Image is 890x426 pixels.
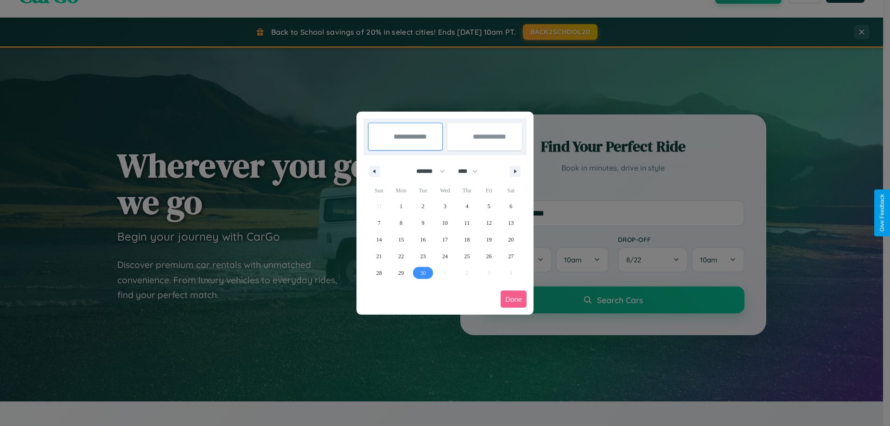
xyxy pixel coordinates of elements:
[508,231,514,248] span: 20
[412,215,434,231] button: 9
[398,265,404,281] span: 29
[442,231,448,248] span: 17
[390,231,412,248] button: 15
[390,183,412,198] span: Mon
[434,248,456,265] button: 24
[478,248,500,265] button: 26
[501,291,527,308] button: Done
[400,198,402,215] span: 1
[500,231,522,248] button: 20
[368,248,390,265] button: 21
[422,215,425,231] span: 9
[398,231,404,248] span: 15
[464,231,470,248] span: 18
[412,248,434,265] button: 23
[478,183,500,198] span: Fri
[456,231,478,248] button: 18
[508,215,514,231] span: 13
[464,248,470,265] span: 25
[478,215,500,231] button: 12
[434,215,456,231] button: 10
[412,183,434,198] span: Tue
[422,198,425,215] span: 2
[508,248,514,265] span: 27
[442,215,448,231] span: 10
[420,265,426,281] span: 30
[368,183,390,198] span: Sun
[420,248,426,265] span: 23
[378,215,381,231] span: 7
[456,183,478,198] span: Thu
[465,198,468,215] span: 4
[500,215,522,231] button: 13
[434,231,456,248] button: 17
[444,198,446,215] span: 3
[478,231,500,248] button: 19
[390,265,412,281] button: 29
[390,248,412,265] button: 22
[390,198,412,215] button: 1
[376,248,382,265] span: 21
[434,198,456,215] button: 3
[368,231,390,248] button: 14
[442,248,448,265] span: 24
[398,248,404,265] span: 22
[486,215,492,231] span: 12
[412,231,434,248] button: 16
[456,198,478,215] button: 4
[368,265,390,281] button: 28
[509,198,512,215] span: 6
[376,231,382,248] span: 14
[390,215,412,231] button: 8
[412,265,434,281] button: 30
[368,215,390,231] button: 7
[434,183,456,198] span: Wed
[486,248,492,265] span: 26
[420,231,426,248] span: 16
[486,231,492,248] span: 19
[400,215,402,231] span: 8
[500,198,522,215] button: 6
[456,215,478,231] button: 11
[376,265,382,281] span: 28
[478,198,500,215] button: 5
[500,248,522,265] button: 27
[412,198,434,215] button: 2
[879,194,885,232] div: Give Feedback
[488,198,490,215] span: 5
[464,215,470,231] span: 11
[500,183,522,198] span: Sat
[456,248,478,265] button: 25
